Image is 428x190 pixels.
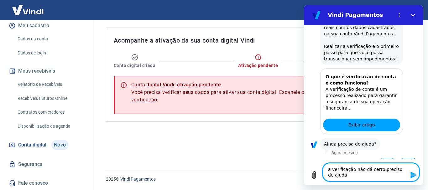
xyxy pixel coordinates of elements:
a: Recebíveis Futuros Online [15,92,86,105]
span: Ainda precisa de ajuda? [20,136,72,142]
span: Você precisa verificar seus dados para ativar sua conta digital. Escaneie o QR Code para fazer a ... [131,89,372,104]
p: A verificação de conta é um processo realizado para garantir a segurança de sua operação financei... [22,81,94,106]
span: Novo [51,140,69,150]
span: Conta digital [18,141,46,149]
button: Sim [74,153,92,165]
span: Ativação pendente [238,62,278,69]
a: Relatório de Recebíveis [15,78,86,91]
p: Agora mesmo [28,145,54,150]
span: Acompanhe a ativação da sua conta digital Vindi [114,35,255,45]
a: Contratos com credores [15,106,86,119]
iframe: Janela de mensagens [304,5,423,185]
span: Exibir artigo [44,116,71,124]
a: Fale conosco [8,176,86,190]
button: Meus recebíveis [8,64,86,78]
button: Meu cadastro [8,19,86,33]
a: Conta digitalNovo [8,137,86,152]
button: Enviar mensagem [103,164,115,176]
a: Vindi Pagamentos [120,177,156,182]
p: 2025 © [106,176,413,182]
a: Dados da conta [15,33,86,45]
h3: O que é verificação de conta e como funciona? [22,69,94,81]
button: Carregar arquivo [4,164,16,176]
a: Dados de login [15,47,86,59]
a: Disponibilização de agenda [15,120,86,133]
div: Conta digital Vindi: ativação pendente. [131,81,372,89]
a: Exibir artigo: 'O que é verificação de conta e como funciona?' [19,114,96,126]
span: Conta digital criada [114,62,155,69]
button: Não [95,153,114,165]
textarea: a verificação não dá certo preciso de ajuda [19,158,115,176]
a: Segurança [8,157,86,171]
button: Sair [398,4,420,16]
img: Vindi [8,0,48,19]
